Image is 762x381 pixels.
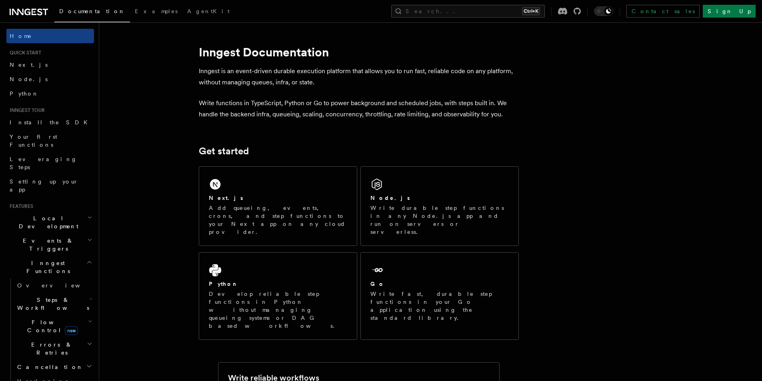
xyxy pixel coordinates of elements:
a: Node.js [6,72,94,86]
a: PythonDevelop reliable step functions in Python without managing queueing systems or DAG based wo... [199,252,357,340]
p: Write durable step functions in any Node.js app and run on servers or serverless. [370,204,509,236]
a: Documentation [54,2,130,22]
span: Cancellation [14,363,83,371]
a: Setting up your app [6,174,94,197]
h2: Go [370,280,385,288]
a: Next.js [6,58,94,72]
p: Inngest is an event-driven durable execution platform that allows you to run fast, reliable code ... [199,66,519,88]
a: Leveraging Steps [6,152,94,174]
h2: Python [209,280,238,288]
button: Toggle dark mode [594,6,613,16]
a: Sign Up [703,5,756,18]
a: GoWrite fast, durable step functions in your Go application using the standard library. [360,252,519,340]
span: Leveraging Steps [10,156,77,170]
span: Inngest Functions [6,259,86,275]
a: Examples [130,2,182,22]
span: Steps & Workflows [14,296,89,312]
button: Search...Ctrl+K [391,5,545,18]
p: Write functions in TypeScript, Python or Go to power background and scheduled jobs, with steps bu... [199,98,519,120]
a: Your first Functions [6,130,94,152]
button: Steps & Workflows [14,293,94,315]
button: Errors & Retries [14,337,94,360]
span: Local Development [6,214,87,230]
a: AgentKit [182,2,234,22]
button: Flow Controlnew [14,315,94,337]
span: Examples [135,8,178,14]
p: Add queueing, events, crons, and step functions to your Next app on any cloud provider. [209,204,347,236]
h1: Inngest Documentation [199,45,519,59]
button: Inngest Functions [6,256,94,278]
a: Python [6,86,94,101]
span: Overview [17,282,100,289]
a: Node.jsWrite durable step functions in any Node.js app and run on servers or serverless. [360,166,519,246]
span: Flow Control [14,318,88,334]
span: Errors & Retries [14,341,87,357]
span: Quick start [6,50,41,56]
button: Local Development [6,211,94,233]
h2: Node.js [370,194,410,202]
span: Inngest tour [6,107,45,114]
span: Setting up your app [10,178,78,193]
button: Events & Triggers [6,233,94,256]
a: Overview [14,278,94,293]
p: Develop reliable step functions in Python without managing queueing systems or DAG based workflows. [209,290,347,330]
span: new [65,326,78,335]
span: Install the SDK [10,119,92,126]
a: Next.jsAdd queueing, events, crons, and step functions to your Next app on any cloud provider. [199,166,357,246]
a: Contact sales [626,5,700,18]
p: Write fast, durable step functions in your Go application using the standard library. [370,290,509,322]
button: Cancellation [14,360,94,374]
span: Python [10,90,39,97]
a: Get started [199,146,249,157]
span: Your first Functions [10,134,57,148]
a: Install the SDK [6,115,94,130]
h2: Next.js [209,194,243,202]
span: Next.js [10,62,48,68]
span: Events & Triggers [6,237,87,253]
span: Features [6,203,33,209]
span: Home [10,32,32,40]
span: AgentKit [187,8,230,14]
a: Home [6,29,94,43]
kbd: Ctrl+K [522,7,540,15]
span: Node.js [10,76,48,82]
span: Documentation [59,8,125,14]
